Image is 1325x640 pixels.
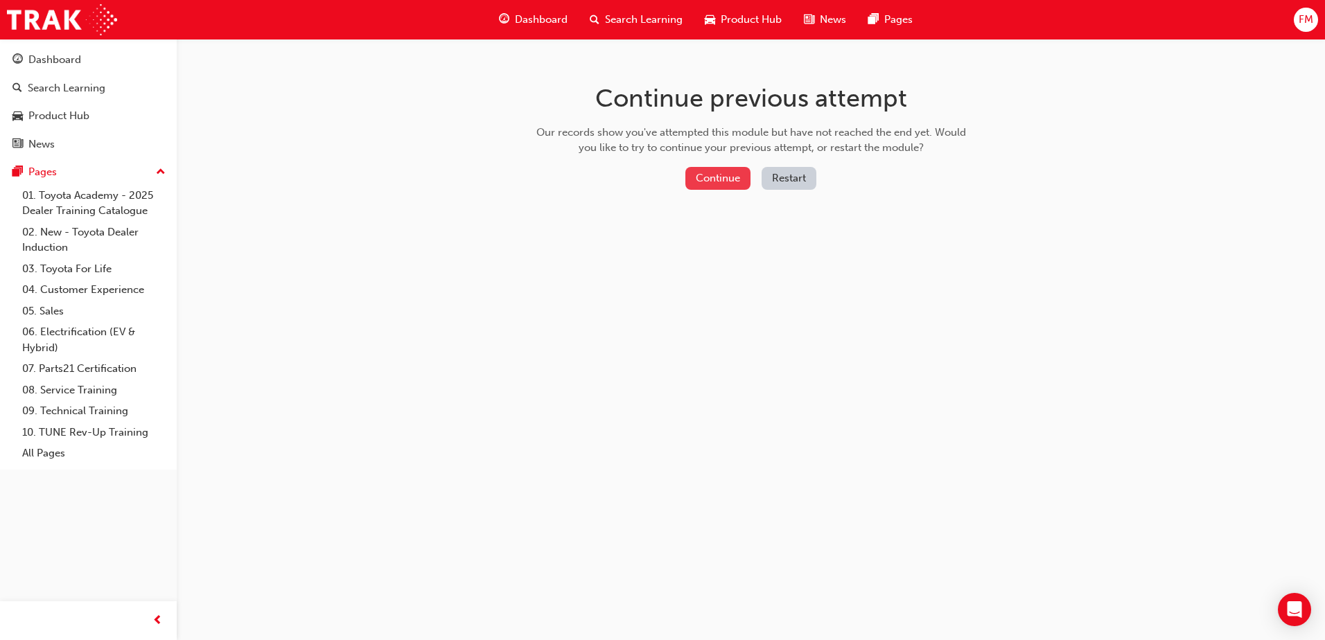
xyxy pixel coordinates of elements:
span: news-icon [804,11,814,28]
a: pages-iconPages [857,6,924,34]
a: Product Hub [6,103,171,129]
span: car-icon [12,110,23,123]
div: Search Learning [28,80,105,96]
span: prev-icon [152,612,163,630]
a: 05. Sales [17,301,171,322]
a: 03. Toyota For Life [17,258,171,280]
a: 07. Parts21 Certification [17,358,171,380]
span: Search Learning [605,12,683,28]
div: News [28,136,55,152]
a: 01. Toyota Academy - 2025 Dealer Training Catalogue [17,185,171,222]
a: 06. Electrification (EV & Hybrid) [17,321,171,358]
span: News [820,12,846,28]
a: Dashboard [6,47,171,73]
span: pages-icon [868,11,879,28]
span: Product Hub [721,12,782,28]
a: Search Learning [6,75,171,101]
div: Dashboard [28,52,81,68]
img: Trak [7,4,117,35]
a: 04. Customer Experience [17,279,171,301]
span: search-icon [590,11,599,28]
button: Pages [6,159,171,185]
a: guage-iconDashboard [488,6,579,34]
a: search-iconSearch Learning [579,6,694,34]
span: news-icon [12,139,23,151]
div: Product Hub [28,108,89,124]
button: Restart [762,167,816,190]
span: Pages [884,12,913,28]
span: car-icon [705,11,715,28]
span: FM [1299,12,1313,28]
a: 02. New - Toyota Dealer Induction [17,222,171,258]
a: news-iconNews [793,6,857,34]
a: car-iconProduct Hub [694,6,793,34]
button: DashboardSearch LearningProduct HubNews [6,44,171,159]
a: 10. TUNE Rev-Up Training [17,422,171,443]
div: Pages [28,164,57,180]
span: search-icon [12,82,22,95]
span: guage-icon [499,11,509,28]
a: 09. Technical Training [17,400,171,422]
button: FM [1294,8,1318,32]
span: guage-icon [12,54,23,66]
span: Dashboard [515,12,568,28]
div: Our records show you've attempted this module but have not reached the end yet. Would you like to... [532,125,971,156]
span: up-icon [156,163,166,181]
a: 08. Service Training [17,380,171,401]
a: News [6,132,171,157]
h1: Continue previous attempt [532,83,971,114]
span: pages-icon [12,166,23,179]
div: Open Intercom Messenger [1278,593,1311,626]
a: All Pages [17,443,171,464]
button: Continue [685,167,751,190]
